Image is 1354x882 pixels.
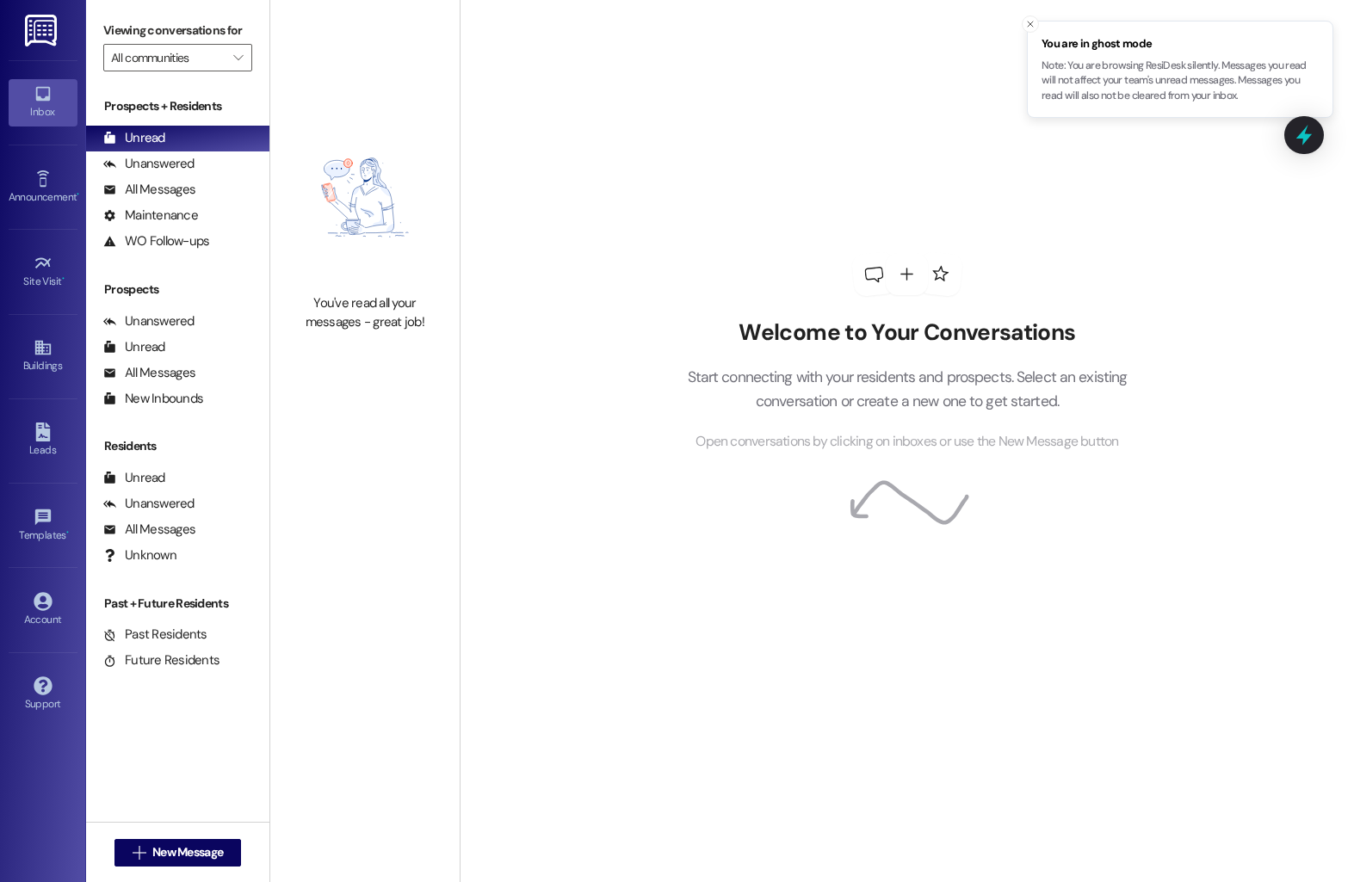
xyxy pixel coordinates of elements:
[86,437,269,455] div: Residents
[9,587,77,633] a: Account
[66,527,69,539] span: •
[103,155,195,173] div: Unanswered
[133,846,145,860] i: 
[103,232,209,250] div: WO Follow-ups
[62,273,65,285] span: •
[233,51,243,65] i: 
[9,333,77,379] a: Buildings
[661,319,1153,347] h2: Welcome to Your Conversations
[9,671,77,718] a: Support
[103,651,219,669] div: Future Residents
[103,181,195,199] div: All Messages
[103,207,198,225] div: Maintenance
[86,97,269,115] div: Prospects + Residents
[114,839,242,867] button: New Message
[1042,59,1319,104] p: Note: You are browsing ResiDesk silently. Messages you read will not affect your team's unread me...
[103,312,195,330] div: Unanswered
[1042,35,1319,52] span: You are in ghost mode
[103,521,195,539] div: All Messages
[9,503,77,549] a: Templates •
[9,249,77,295] a: Site Visit •
[661,365,1153,414] p: Start connecting with your residents and prospects. Select an existing conversation or create a n...
[103,390,203,408] div: New Inbounds
[103,626,207,644] div: Past Residents
[289,294,441,331] div: You've read all your messages - great job!
[77,188,79,200] span: •
[103,469,165,487] div: Unread
[1022,15,1039,33] button: Close toast
[9,79,77,126] a: Inbox
[25,15,60,46] img: ResiDesk Logo
[103,129,165,147] div: Unread
[696,431,1118,453] span: Open conversations by clicking on inboxes or use the New Message button
[111,44,225,71] input: All communities
[289,109,441,286] img: empty-state
[103,17,252,44] label: Viewing conversations for
[103,364,195,382] div: All Messages
[9,417,77,464] a: Leads
[103,495,195,513] div: Unanswered
[86,595,269,613] div: Past + Future Residents
[103,546,176,564] div: Unknown
[86,281,269,299] div: Prospects
[152,843,223,861] span: New Message
[103,338,165,356] div: Unread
